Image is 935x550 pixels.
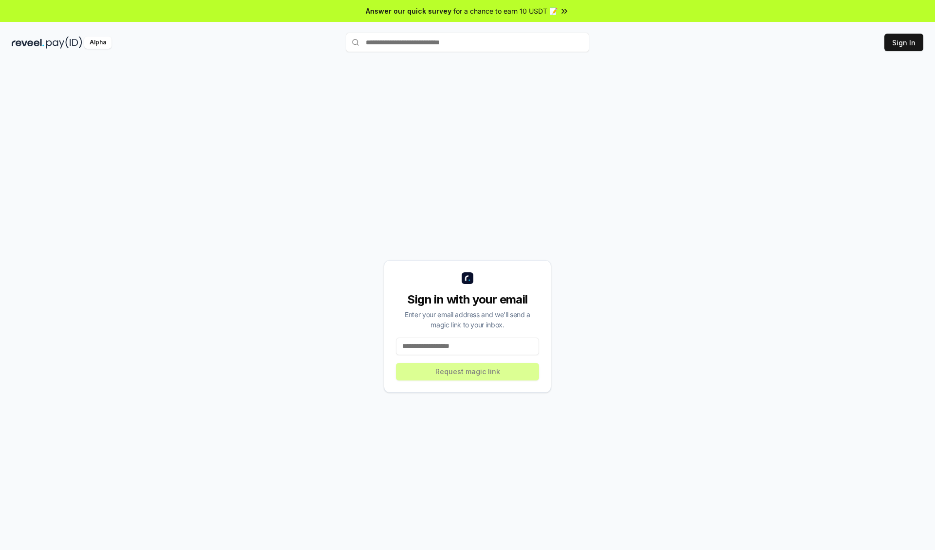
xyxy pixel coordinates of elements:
div: Enter your email address and we’ll send a magic link to your inbox. [396,309,539,330]
img: logo_small [462,272,473,284]
span: for a chance to earn 10 USDT 📝 [453,6,558,16]
button: Sign In [884,34,923,51]
div: Sign in with your email [396,292,539,307]
div: Alpha [84,37,112,49]
img: pay_id [46,37,82,49]
span: Answer our quick survey [366,6,451,16]
img: reveel_dark [12,37,44,49]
